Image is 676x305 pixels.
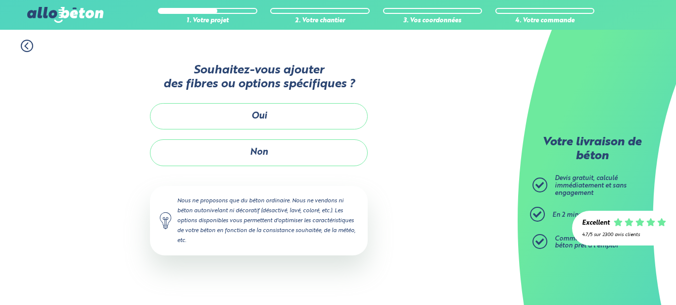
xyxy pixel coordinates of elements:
[150,64,368,91] p: Souhaitez-vous ajouter des fibres ou options spécifiques ?
[150,186,368,256] div: Nous ne proposons que du béton ordinaire. Nous ne vendons ni béton autonivelant ni décoratif (dés...
[270,17,369,25] div: 2. Votre chantier
[150,139,368,166] button: Non
[588,266,665,294] iframe: Help widget launcher
[27,7,103,23] img: allobéton
[150,103,368,129] button: Oui
[495,17,594,25] div: 4. Votre commande
[383,17,482,25] div: 3. Vos coordonnées
[158,17,257,25] div: 1. Votre projet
